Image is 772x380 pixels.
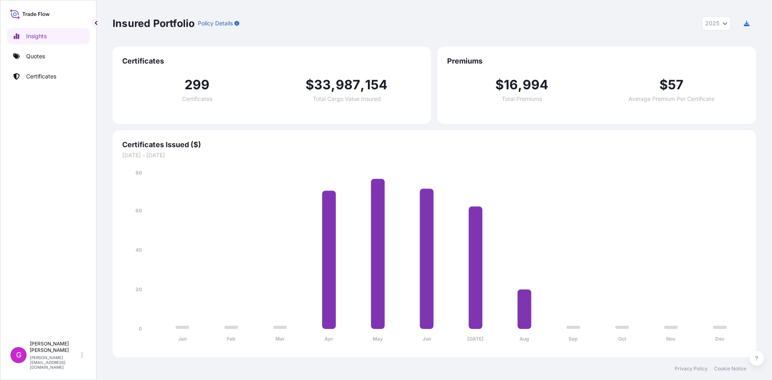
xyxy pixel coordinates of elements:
span: [DATE] - [DATE] [122,151,746,159]
tspan: Nov [666,336,676,342]
tspan: 20 [136,286,142,292]
span: 16 [504,78,518,91]
p: Quotes [26,52,45,60]
a: Cookie Notice [714,366,746,372]
span: Total Premiums [502,96,542,102]
span: , [331,78,335,91]
p: Insights [26,32,47,40]
tspan: 80 [136,170,142,176]
span: Certificates [122,56,421,66]
span: , [518,78,522,91]
tspan: 0 [139,326,142,332]
span: , [360,78,365,91]
p: Certificates [26,72,56,80]
tspan: Aug [519,336,529,342]
span: $ [495,78,504,91]
tspan: Apr [324,336,333,342]
span: 2025 [705,19,719,27]
span: G [16,351,21,359]
a: Quotes [7,48,90,64]
span: 987 [336,78,361,91]
tspan: Jan [178,336,187,342]
tspan: Sep [569,336,578,342]
p: [PERSON_NAME] [PERSON_NAME] [30,341,80,353]
tspan: May [373,336,383,342]
tspan: 40 [136,247,142,253]
span: $ [659,78,668,91]
p: Insured Portfolio [113,17,195,30]
span: Certificates Issued ($) [122,140,746,150]
span: Premiums [447,56,746,66]
span: Total Cargo Value Insured [313,96,381,102]
tspan: Mar [275,336,285,342]
a: Privacy Policy [675,366,708,372]
tspan: Dec [715,336,725,342]
span: 994 [523,78,549,91]
span: 154 [365,78,388,91]
p: [PERSON_NAME][EMAIL_ADDRESS][DOMAIN_NAME] [30,355,80,370]
span: 57 [668,78,684,91]
button: Year Selector [702,16,731,31]
span: 33 [314,78,331,91]
a: Insights [7,28,90,44]
span: 299 [185,78,210,91]
p: Policy Details [198,19,233,27]
span: $ [306,78,314,91]
span: Certificates [182,96,212,102]
a: Certificates [7,68,90,84]
tspan: [DATE] [467,336,484,342]
tspan: 60 [136,207,142,214]
tspan: Feb [227,336,236,342]
tspan: Jun [423,336,431,342]
span: Average Premium Per Certificate [628,96,715,102]
tspan: Oct [618,336,626,342]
